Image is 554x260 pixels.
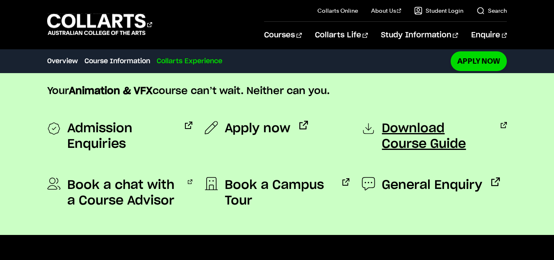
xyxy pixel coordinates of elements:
[264,22,301,49] a: Courses
[47,56,78,66] a: Overview
[47,85,507,98] p: Your course can’t wait. Neither can you.
[362,121,507,152] a: Download Course Guide
[225,121,290,136] span: Apply now
[157,56,222,66] a: Collarts Experience
[67,177,179,209] span: Book a chat with a Course Advisor
[471,22,507,49] a: Enquire
[67,121,176,152] span: Admission Enquiries
[315,22,368,49] a: Collarts Life
[451,51,507,71] a: Apply Now
[47,177,192,209] a: Book a chat with a Course Advisor
[69,86,153,96] strong: Animation & VFX
[382,177,482,193] span: General Enquiry
[476,7,507,15] a: Search
[317,7,358,15] a: Collarts Online
[381,22,458,49] a: Study Information
[414,7,463,15] a: Student Login
[47,121,192,152] a: Admission Enquiries
[47,13,152,36] div: Go to homepage
[382,121,491,152] span: Download Course Guide
[205,121,308,136] a: Apply now
[371,7,401,15] a: About Us
[205,177,350,209] a: Book a Campus Tour
[84,56,150,66] a: Course Information
[225,177,333,209] span: Book a Campus Tour
[362,177,500,193] a: General Enquiry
